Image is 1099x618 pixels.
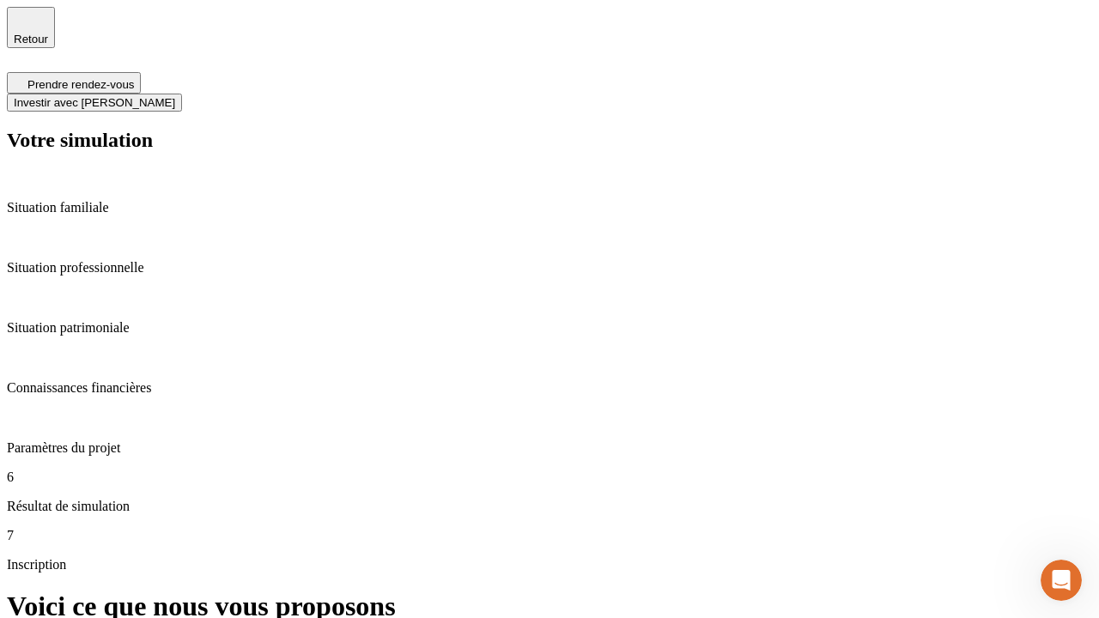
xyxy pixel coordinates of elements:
[7,470,1092,485] p: 6
[7,94,182,112] button: Investir avec [PERSON_NAME]
[7,380,1092,396] p: Connaissances financières
[7,260,1092,276] p: Situation professionnelle
[7,499,1092,514] p: Résultat de simulation
[27,78,134,91] span: Prendre rendez-vous
[1041,560,1082,601] iframe: Intercom live chat
[7,440,1092,456] p: Paramètres du projet
[14,33,48,45] span: Retour
[7,129,1092,152] h2: Votre simulation
[14,96,175,109] span: Investir avec [PERSON_NAME]
[7,320,1092,336] p: Situation patrimoniale
[7,200,1092,215] p: Situation familiale
[7,7,55,48] button: Retour
[7,528,1092,543] p: 7
[7,72,141,94] button: Prendre rendez-vous
[7,557,1092,573] p: Inscription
